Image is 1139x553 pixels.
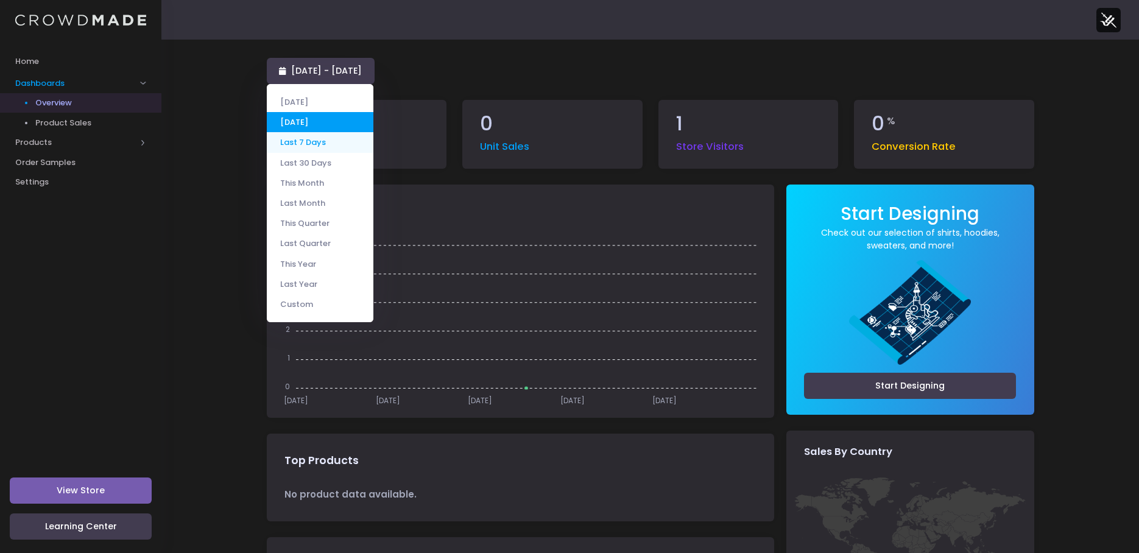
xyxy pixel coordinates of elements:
span: Products [15,136,136,149]
li: Last Quarter [267,233,373,253]
span: Overview [35,97,147,109]
span: Product Sales [35,117,147,129]
a: [DATE] - [DATE] [267,58,375,84]
li: This Year [267,253,373,273]
span: [DATE] - [DATE] [291,65,362,77]
tspan: [DATE] [468,395,492,406]
tspan: [DATE] [284,395,308,406]
img: User [1096,8,1121,32]
li: Last 30 Days [267,153,373,173]
li: Last 7 Days [267,132,373,152]
tspan: [DATE] [560,395,584,406]
span: 0 [480,114,493,134]
span: Sales By Country [804,446,892,458]
span: Dashboards [15,77,136,90]
tspan: [DATE] [652,395,677,406]
li: This Quarter [267,213,373,233]
tspan: 0 [285,381,290,392]
li: This Month [267,173,373,193]
a: Learning Center [10,513,152,540]
span: Home [15,55,146,68]
a: Check out our selection of shirts, hoodies, sweaters, and more! [804,227,1017,252]
span: 0 [872,114,884,134]
span: No product data available. [284,488,417,501]
span: Top Products [284,454,359,467]
li: Custom [267,294,373,314]
span: Store Visitors [676,133,744,155]
a: View Store [10,477,152,504]
span: 1 [676,114,683,134]
span: Learning Center [45,520,117,532]
span: Unit Sales [480,133,529,155]
li: Last Year [267,274,373,294]
li: Last Month [267,193,373,213]
span: % [887,114,895,129]
span: Start Designing [841,201,979,226]
span: Order Samples [15,157,146,169]
img: Logo [15,15,146,26]
tspan: 1 [287,353,290,363]
a: Start Designing [841,211,979,223]
li: [DATE] [267,92,373,112]
span: Conversion Rate [872,133,956,155]
tspan: 2 [286,324,290,334]
li: [DATE] [267,112,373,132]
span: View Store [57,484,105,496]
a: Start Designing [804,373,1017,399]
tspan: [DATE] [376,395,400,406]
span: Settings [15,176,146,188]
